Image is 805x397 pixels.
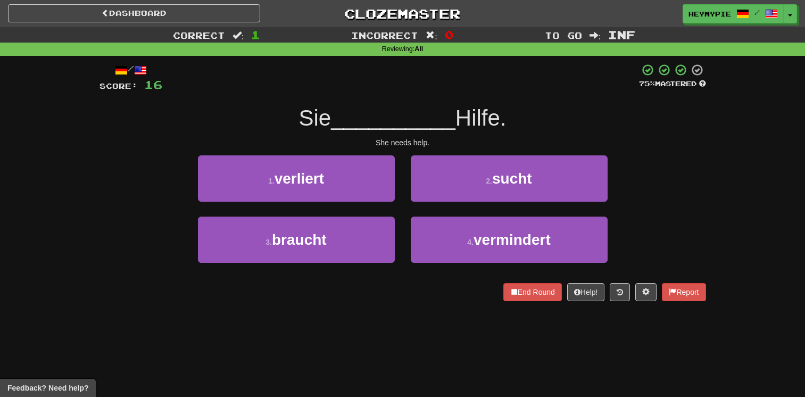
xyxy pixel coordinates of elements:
span: To go [545,30,582,40]
span: verliert [275,170,324,187]
div: Mastered [639,79,706,89]
span: 16 [144,78,162,91]
button: 2.sucht [411,155,608,202]
button: 4.vermindert [411,217,608,263]
span: vermindert [474,231,551,248]
a: Clozemaster [276,4,528,23]
span: sucht [492,170,532,187]
span: Score: [99,81,138,90]
button: Round history (alt+y) [610,283,630,301]
button: 3.braucht [198,217,395,263]
button: End Round [503,283,562,301]
span: Inf [608,28,635,41]
strong: All [414,45,423,53]
span: Sie [299,105,331,130]
a: Dashboard [8,4,260,22]
span: braucht [272,231,327,248]
small: 1 . [268,177,275,185]
button: Help! [567,283,605,301]
button: 1.verliert [198,155,395,202]
span: / [754,9,760,16]
span: 75 % [639,79,655,88]
span: Incorrect [351,30,418,40]
span: HeyMyPie [688,9,731,19]
span: : [590,31,601,40]
span: __________ [331,105,455,130]
button: Report [662,283,706,301]
small: 3 . [265,238,272,246]
span: : [233,31,244,40]
div: / [99,63,162,77]
a: HeyMyPie / [683,4,784,23]
span: 0 [445,28,454,41]
span: Hilfe. [455,105,507,130]
small: 4 . [467,238,474,246]
span: : [426,31,437,40]
small: 2 . [486,177,492,185]
span: Correct [173,30,225,40]
div: She needs help. [99,137,706,148]
span: 1 [251,28,260,41]
span: Open feedback widget [7,383,88,393]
